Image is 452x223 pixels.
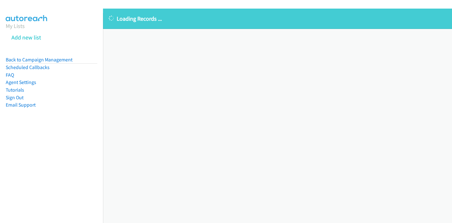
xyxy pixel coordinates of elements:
[6,87,24,93] a: Tutorials
[6,79,36,85] a: Agent Settings
[109,14,446,23] p: Loading Records ...
[6,57,72,63] a: Back to Campaign Management
[6,94,24,101] a: Sign Out
[6,64,50,70] a: Scheduled Callbacks
[6,102,36,108] a: Email Support
[6,22,25,30] a: My Lists
[6,72,14,78] a: FAQ
[11,34,41,41] a: Add new list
